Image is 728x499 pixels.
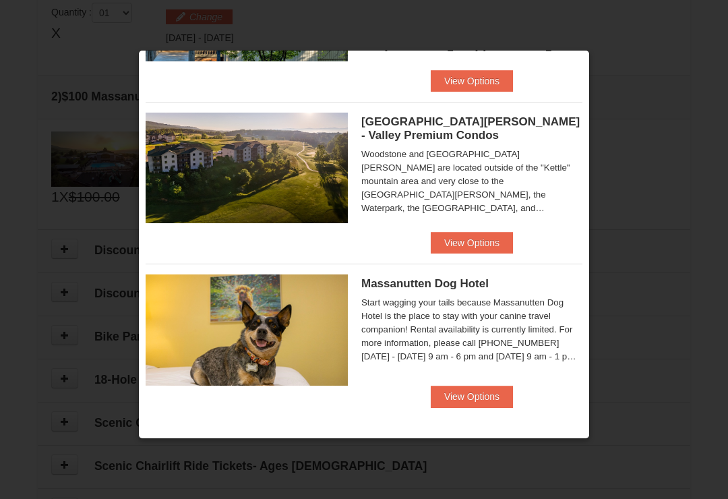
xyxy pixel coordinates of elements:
[146,274,348,385] img: 27428181-5-81c892a3.jpg
[431,70,513,92] button: View Options
[361,296,582,363] div: Start wagging your tails because Massanutten Dog Hotel is the place to stay with your canine trav...
[361,277,489,290] span: Massanutten Dog Hotel
[431,386,513,407] button: View Options
[361,115,580,142] span: [GEOGRAPHIC_DATA][PERSON_NAME] - Valley Premium Condos
[431,232,513,254] button: View Options
[146,113,348,223] img: 19219041-4-ec11c166.jpg
[361,148,582,215] div: Woodstone and [GEOGRAPHIC_DATA][PERSON_NAME] are located outside of the "Kettle" mountain area an...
